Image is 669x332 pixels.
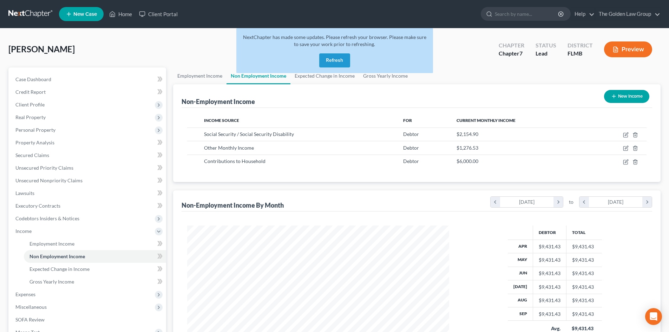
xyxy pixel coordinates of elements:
[24,237,166,250] a: Employment Income
[403,158,419,164] span: Debtor
[645,308,662,325] div: Open Intercom Messenger
[539,243,560,250] div: $9,431.43
[15,291,35,297] span: Expenses
[204,158,265,164] span: Contributions to Household
[491,197,500,207] i: chevron_left
[457,145,478,151] span: $1,276.53
[568,50,593,58] div: FLMB
[566,280,602,294] td: $9,431.43
[243,34,426,47] span: NextChapter has made some updates. Please refresh your browser. Please make sure to save your wor...
[568,41,593,50] div: District
[10,174,166,187] a: Unsecured Nonpriority Claims
[566,253,602,267] td: $9,431.43
[15,203,60,209] span: Executory Contracts
[227,67,290,84] a: Non Employment Income
[15,114,46,120] span: Real Property
[15,152,49,158] span: Secured Claims
[15,102,45,108] span: Client Profile
[10,187,166,200] a: Lawsuits
[173,67,227,84] a: Employment Income
[29,279,74,285] span: Gross Yearly Income
[457,131,478,137] span: $2,154.90
[536,50,556,58] div: Lead
[566,307,602,321] td: $9,431.43
[10,73,166,86] a: Case Dashboard
[204,118,239,123] span: Income Source
[569,198,573,206] span: to
[457,118,516,123] span: Current Monthly Income
[508,294,533,307] th: Aug
[553,197,563,207] i: chevron_right
[15,127,55,133] span: Personal Property
[595,8,660,20] a: The Golden Law Group
[24,275,166,288] a: Gross Yearly Income
[508,307,533,321] th: Sep
[499,50,524,58] div: Chapter
[500,197,554,207] div: [DATE]
[539,270,560,277] div: $9,431.43
[8,44,75,54] span: [PERSON_NAME]
[536,41,556,50] div: Status
[10,162,166,174] a: Unsecured Priority Claims
[508,280,533,294] th: [DATE]
[15,139,54,145] span: Property Analysis
[499,41,524,50] div: Chapter
[519,50,523,57] span: 7
[15,215,79,221] span: Codebtors Insiders & Notices
[24,263,166,275] a: Expected Change in Income
[566,294,602,307] td: $9,431.43
[604,41,652,57] button: Preview
[604,90,649,103] button: New Income
[539,284,560,291] div: $9,431.43
[29,253,85,259] span: Non Employment Income
[15,89,46,95] span: Credit Report
[136,8,181,20] a: Client Portal
[15,304,47,310] span: Miscellaneous
[29,241,74,247] span: Employment Income
[538,325,560,332] div: Avg.
[539,297,560,304] div: $9,431.43
[15,317,45,323] span: SOFA Review
[508,240,533,253] th: Apr
[589,197,643,207] div: [DATE]
[106,8,136,20] a: Home
[508,253,533,267] th: May
[319,53,350,67] button: Refresh
[566,240,602,253] td: $9,431.43
[642,197,652,207] i: chevron_right
[204,145,254,151] span: Other Monthly Income
[533,226,566,240] th: Debtor
[457,158,478,164] span: $6,000.00
[495,7,559,20] input: Search by name...
[204,131,294,137] span: Social Security / Social Security Disability
[403,145,419,151] span: Debtor
[566,226,602,240] th: Total
[15,177,83,183] span: Unsecured Nonpriority Claims
[29,266,90,272] span: Expected Change in Income
[15,76,51,82] span: Case Dashboard
[566,267,602,280] td: $9,431.43
[403,118,412,123] span: For
[10,149,166,162] a: Secured Claims
[15,165,73,171] span: Unsecured Priority Claims
[15,228,32,234] span: Income
[73,12,97,17] span: New Case
[539,311,560,318] div: $9,431.43
[579,197,589,207] i: chevron_left
[15,190,34,196] span: Lawsuits
[10,136,166,149] a: Property Analysis
[10,313,166,326] a: SOFA Review
[10,200,166,212] a: Executory Contracts
[24,250,166,263] a: Non Employment Income
[403,131,419,137] span: Debtor
[182,201,284,209] div: Non-Employment Income By Month
[571,8,595,20] a: Help
[10,86,166,98] a: Credit Report
[508,267,533,280] th: Jun
[572,325,596,332] div: $9,431.43
[182,97,255,106] div: Non-Employment Income
[539,256,560,263] div: $9,431.43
